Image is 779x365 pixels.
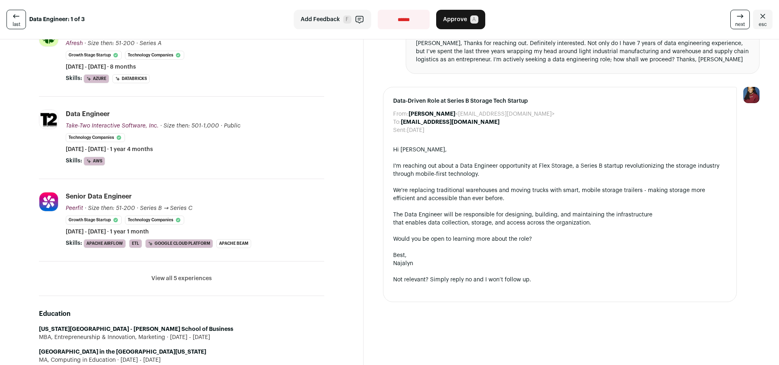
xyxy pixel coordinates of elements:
[29,15,85,24] strong: Data Engineer: 1 of 3
[84,41,135,46] span: · Size then: 51-200
[85,205,135,211] span: · Size then: 51-200
[393,219,727,227] div: that enables data collection, storage, and access across the organization.
[393,235,727,243] div: Would you be open to learning more about the role?
[6,10,26,29] a: last
[13,21,20,28] span: last
[39,192,58,211] img: fc8e336ba86bd62df6140633ebfee2e302b8b08169c0edacf0325986f23845c2.jpg
[39,309,324,319] h2: Education
[393,211,727,219] div: The Data Engineer will be responsible for designing, building, and maintaining the infrastructure
[393,276,727,284] div: Not relevant? Simply reply no and I won’t follow up.
[66,133,125,142] li: Technology Companies
[753,10,773,29] a: Close
[112,74,150,83] li: Databricks
[39,333,324,341] div: MBA, Entrepreneurship & Innovation, Marketing
[393,118,401,126] dt: To:
[393,259,727,268] div: Najalyn
[393,110,409,118] dt: From:
[407,126,424,134] dd: [DATE]
[160,123,219,129] span: · Size then: 501-1,000
[151,274,212,283] button: View all 5 experiences
[66,63,136,71] span: [DATE] - [DATE] · 8 months
[136,39,138,48] span: ·
[216,239,251,248] li: Apache Beam
[129,239,142,248] li: ETL
[436,10,485,29] button: Approve A
[39,326,233,332] strong: [US_STATE][GEOGRAPHIC_DATA] - [PERSON_NAME] School of Business
[39,349,206,355] strong: [GEOGRAPHIC_DATA] in the [GEOGRAPHIC_DATA][US_STATE]
[66,41,83,46] span: Afresh
[66,110,110,119] div: Data Engineer
[116,356,161,364] span: [DATE] - [DATE]
[66,157,82,165] span: Skills:
[443,15,467,24] span: Approve
[301,15,340,24] span: Add Feedback
[294,10,371,29] button: Add Feedback F
[84,157,105,166] li: AWS
[39,110,58,129] img: 7f1432e29e7682c6ff447f94b2fb20f6139887f0d0ee011f50eb8588fba7bc48
[401,119,499,125] b: [EMAIL_ADDRESS][DOMAIN_NAME]
[66,192,132,201] div: Senior Data Engineer
[125,51,184,60] li: Technology Companies
[343,15,351,24] span: F
[393,146,727,154] div: Hi [PERSON_NAME],
[393,126,407,134] dt: Sent:
[66,123,159,129] span: Take-Two Interactive Software, Inc.
[39,356,324,364] div: MA, Computing in Education
[759,21,767,28] span: esc
[66,51,122,60] li: Growth Stage Startup
[66,205,83,211] span: Peerfit
[66,239,82,247] span: Skills:
[66,74,82,82] span: Skills:
[66,228,149,236] span: [DATE] - [DATE] · 1 year 1 month
[140,205,192,211] span: Series B → Series C
[393,97,727,105] span: Data-Driven Role at Series B Storage Tech Startup
[137,204,138,212] span: ·
[409,110,555,118] dd: <[EMAIL_ADDRESS][DOMAIN_NAME]>
[470,15,478,24] span: A
[84,74,109,83] li: Azure
[393,186,727,203] div: We're replacing traditional warehouses and moving trucks with smart, mobile storage trailers - ma...
[416,39,749,64] div: [PERSON_NAME], Thanks for reaching out. Definitely interested. Not only do I have 7 years of data...
[84,239,126,248] li: Apache Airflow
[735,21,745,28] span: next
[409,111,455,117] b: [PERSON_NAME]
[393,162,727,178] div: I'm reaching out about a Data Engineer opportunity at Flex Storage, a Series B startup revolution...
[145,239,213,248] li: Google Cloud Platform
[140,41,161,46] span: Series A
[743,87,760,103] img: 10010497-medium_jpg
[393,251,727,259] div: Best,
[66,216,122,225] li: Growth Stage Startup
[221,122,222,130] span: ·
[730,10,750,29] a: next
[66,145,153,153] span: [DATE] - [DATE] · 1 year 4 months
[165,333,210,341] span: [DATE] - [DATE]
[125,216,184,225] li: Technology Companies
[224,123,241,129] span: Public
